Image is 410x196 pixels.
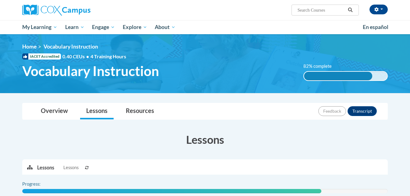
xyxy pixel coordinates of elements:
button: Transcript [348,106,377,116]
a: Resources [120,103,160,119]
a: Learn [61,20,88,34]
span: • [86,53,89,59]
a: En español [359,21,392,34]
span: Vocabulary Instruction [22,63,159,79]
span: En español [363,24,388,30]
span: 0.40 CEUs [62,53,90,60]
span: My Learning [22,24,57,31]
button: Feedback [318,106,346,116]
label: Progress: [22,181,57,187]
p: Lessons [37,164,54,171]
h3: Lessons [22,132,388,147]
a: Overview [35,103,74,119]
img: Cox Campus [22,5,90,16]
input: Search Courses [297,6,346,14]
span: 4 Training Hours [90,53,126,59]
div: Main menu [13,20,397,34]
button: Search [346,6,355,14]
a: Lessons [80,103,114,119]
span: Explore [123,24,147,31]
a: Engage [88,20,119,34]
span: IACET Accredited [22,53,61,60]
button: Account Settings [369,5,388,14]
a: About [151,20,180,34]
a: My Learning [18,20,61,34]
span: Vocabulary Instruction [44,43,98,50]
span: Learn [65,24,84,31]
span: Lessons [63,164,79,171]
a: Explore [119,20,151,34]
div: 82% complete [304,72,372,80]
span: Engage [92,24,115,31]
a: Home [22,43,37,50]
a: Cox Campus [22,5,138,16]
span: About [155,24,175,31]
label: 82% complete [303,63,338,70]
